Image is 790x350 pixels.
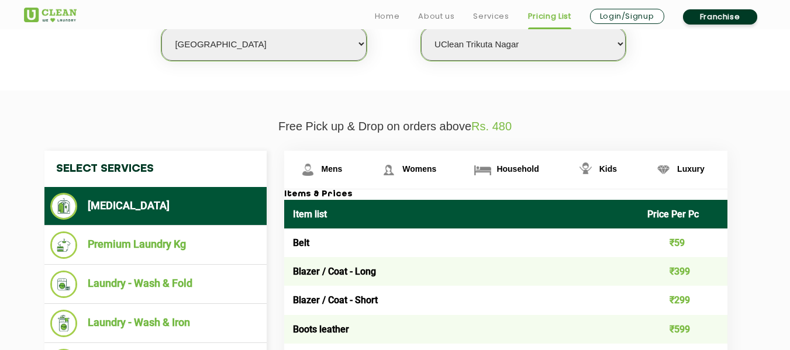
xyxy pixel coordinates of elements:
[375,9,400,23] a: Home
[50,271,78,298] img: Laundry - Wash & Fold
[284,189,727,200] h3: Items & Prices
[639,315,727,344] td: ₹599
[575,160,596,180] img: Kids
[284,286,639,314] td: Blazer / Coat - Short
[639,200,727,228] th: Price Per Pc
[418,9,454,23] a: About us
[50,193,78,220] img: Dry Cleaning
[471,120,512,133] span: Rs. 480
[639,228,727,257] td: ₹59
[24,8,77,22] img: UClean Laundry and Dry Cleaning
[473,9,509,23] a: Services
[402,164,436,174] span: Womens
[322,164,343,174] span: Mens
[590,9,664,24] a: Login/Signup
[50,310,78,337] img: Laundry - Wash & Iron
[50,231,261,259] li: Premium Laundry Kg
[284,315,639,344] td: Boots leather
[284,228,639,257] td: Belt
[639,286,727,314] td: ₹299
[24,120,767,133] p: Free Pick up & Drop on orders above
[50,310,261,337] li: Laundry - Wash & Iron
[50,193,261,220] li: [MEDICAL_DATA]
[496,164,539,174] span: Household
[284,200,639,228] th: Item list
[653,160,674,180] img: Luxury
[44,151,267,187] h4: Select Services
[298,160,318,180] img: Mens
[639,257,727,286] td: ₹399
[284,257,639,286] td: Blazer / Coat - Long
[599,164,617,174] span: Kids
[472,160,493,180] img: Household
[50,231,78,259] img: Premium Laundry Kg
[683,9,757,25] a: Franchise
[528,9,571,23] a: Pricing List
[677,164,705,174] span: Luxury
[50,271,261,298] li: Laundry - Wash & Fold
[378,160,399,180] img: Womens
